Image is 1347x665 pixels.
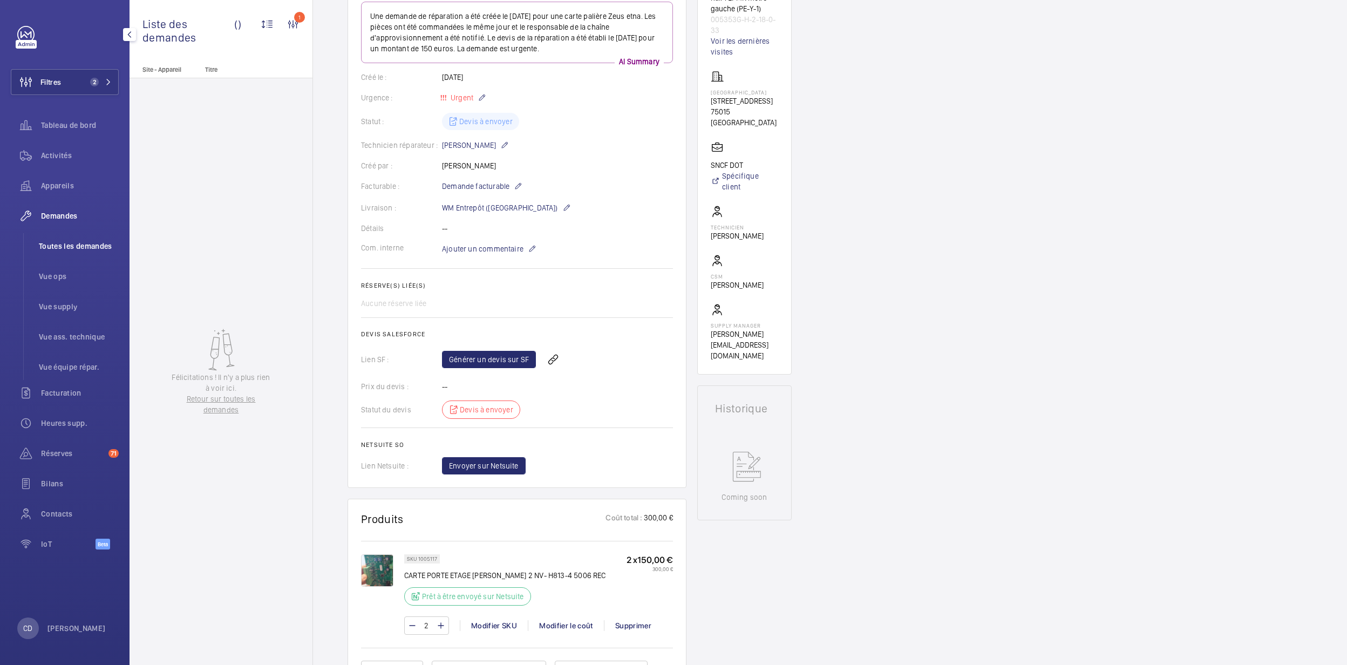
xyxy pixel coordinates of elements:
[39,271,119,282] span: Vue ops
[442,351,536,368] a: Générer un devis sur SF
[711,329,778,361] p: [PERSON_NAME][EMAIL_ADDRESS][DOMAIN_NAME]
[361,330,673,338] h2: Devis Salesforce
[711,322,778,329] p: Supply manager
[40,77,61,87] span: Filtres
[711,224,764,230] p: Technicien
[41,448,104,459] span: Réserves
[41,120,119,131] span: Tableau de bord
[39,241,119,252] span: Toutes les demandes
[96,539,110,549] span: Beta
[604,620,662,631] div: Supprimer
[711,273,764,280] p: CSM
[41,418,119,429] span: Heures supp.
[528,620,604,631] div: Modifier le coût
[361,512,404,526] h1: Produits
[442,201,571,214] p: WM Entrepôt ([GEOGRAPHIC_DATA])
[108,449,119,458] span: 71
[627,554,673,566] p: 2 x 150,00 €
[711,96,778,106] p: [STREET_ADDRESS]
[422,591,524,602] p: Prêt à être envoyé sur Netsuite
[171,393,272,415] a: Retour sur toutes les demandes
[711,230,764,241] p: [PERSON_NAME]
[39,362,119,372] span: Vue équipe répar.
[39,301,119,312] span: Vue supply
[711,106,778,128] p: 75015 [GEOGRAPHIC_DATA]
[715,403,774,414] h1: Historique
[404,570,606,581] p: CARTE PORTE ETAGE [PERSON_NAME] 2 NV- H813-4 5006 REC
[41,539,96,549] span: IoT
[711,171,778,192] a: Spécifique client
[361,441,673,449] h2: Netsuite SO
[606,512,642,526] p: Coût total :
[90,78,99,86] span: 2
[205,66,276,73] p: Titre
[41,211,119,221] span: Demandes
[39,331,119,342] span: Vue ass. technique
[442,243,523,254] span: Ajouter un commentaire
[23,623,32,634] p: CD
[448,93,473,102] span: Urgent
[130,66,201,73] p: Site - Appareil
[47,623,106,634] p: [PERSON_NAME]
[442,181,509,192] span: Demande facturable
[442,457,526,474] button: Envoyer sur Netsuite
[711,280,764,290] p: [PERSON_NAME]
[11,69,119,95] button: Filtres2
[627,566,673,572] p: 300,00 €
[722,492,767,503] p: Coming soon
[711,14,778,36] p: 005353G-H-2-18-0-33
[711,36,778,57] a: Voir les dernières visites
[643,512,673,526] p: 300,00 €
[449,460,519,471] span: Envoyer sur Netsuite
[361,282,673,289] h2: Réserve(s) liée(s)
[171,372,272,393] p: Félicitations ! Il n'y a plus rien à voir ici.
[41,478,119,489] span: Bilans
[361,554,393,587] img: bMMY4H9GqVZPNoevmCQwTOyx0Eo-6QKrbZA6eOdxT5VLcGef.png
[370,11,664,54] p: Une demande de réparation a été créée le [DATE] pour une carte palière Zeus etna. Les pièces ont ...
[615,56,664,67] p: AI Summary
[41,388,119,398] span: Facturation
[711,89,778,96] p: [GEOGRAPHIC_DATA]
[41,508,119,519] span: Contacts
[142,17,234,44] span: Liste des demandes
[442,139,509,152] p: [PERSON_NAME]
[41,180,119,191] span: Appareils
[407,557,437,561] p: SKU 1005117
[460,620,528,631] div: Modifier SKU
[41,150,119,161] span: Activités
[711,160,778,171] p: SNCF DOT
